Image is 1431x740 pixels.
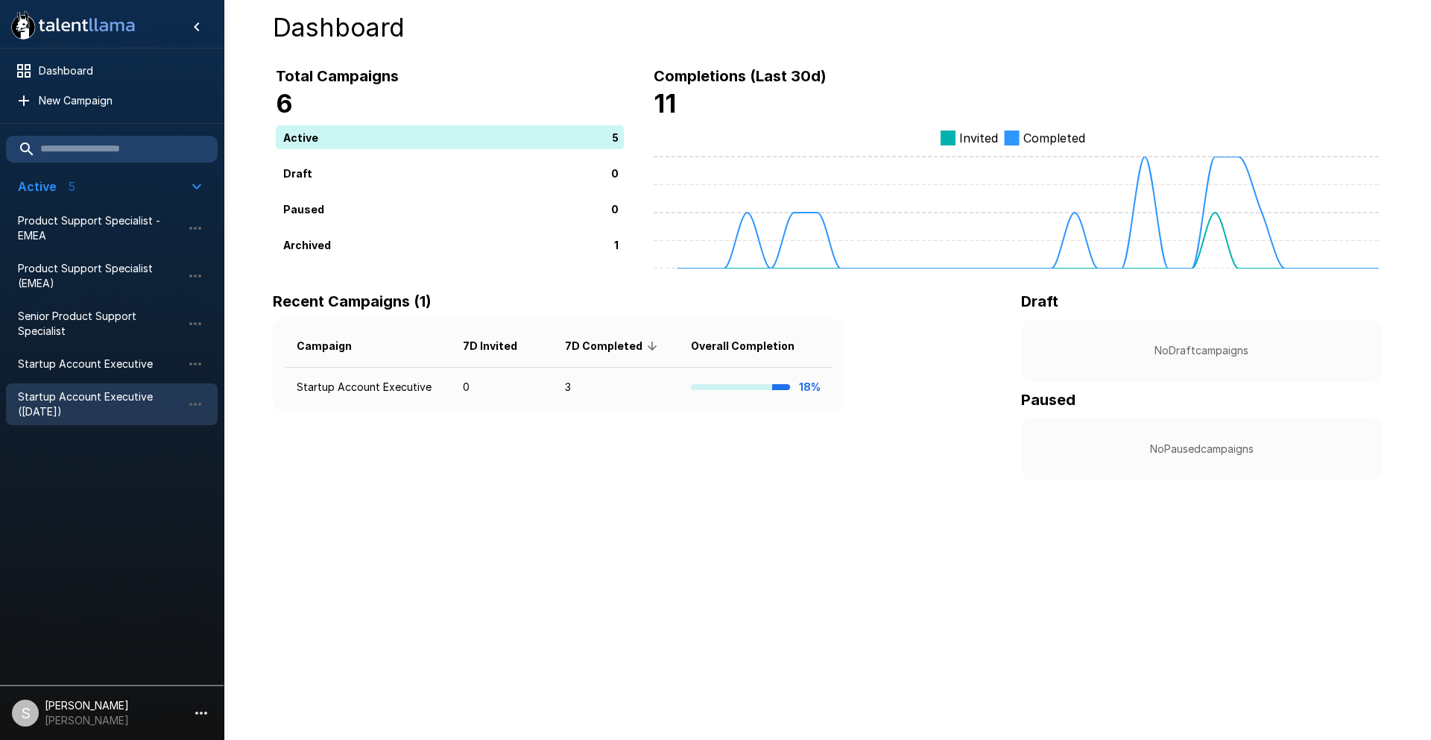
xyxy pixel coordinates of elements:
p: 1 [614,236,619,252]
b: Total Campaigns [276,67,399,85]
p: 0 [611,201,619,216]
b: 6 [276,88,293,119]
span: 7D Completed [565,337,662,355]
b: Recent Campaigns (1) [273,292,432,310]
p: No Paused campaigns [1045,442,1358,457]
td: 0 [451,368,553,407]
b: 11 [654,88,676,119]
b: 18% [799,380,821,393]
span: Overall Completion [691,337,814,355]
b: Draft [1021,292,1058,310]
span: Campaign [297,337,371,355]
h4: Dashboard [273,12,1382,43]
p: 0 [611,165,619,181]
p: No Draft campaigns [1045,343,1358,358]
b: Completions (Last 30d) [654,67,827,85]
td: 3 [553,368,679,407]
span: 7D Invited [463,337,537,355]
td: Startup Account Executive [285,368,451,407]
b: Paused [1021,391,1075,409]
p: 5 [612,129,619,145]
